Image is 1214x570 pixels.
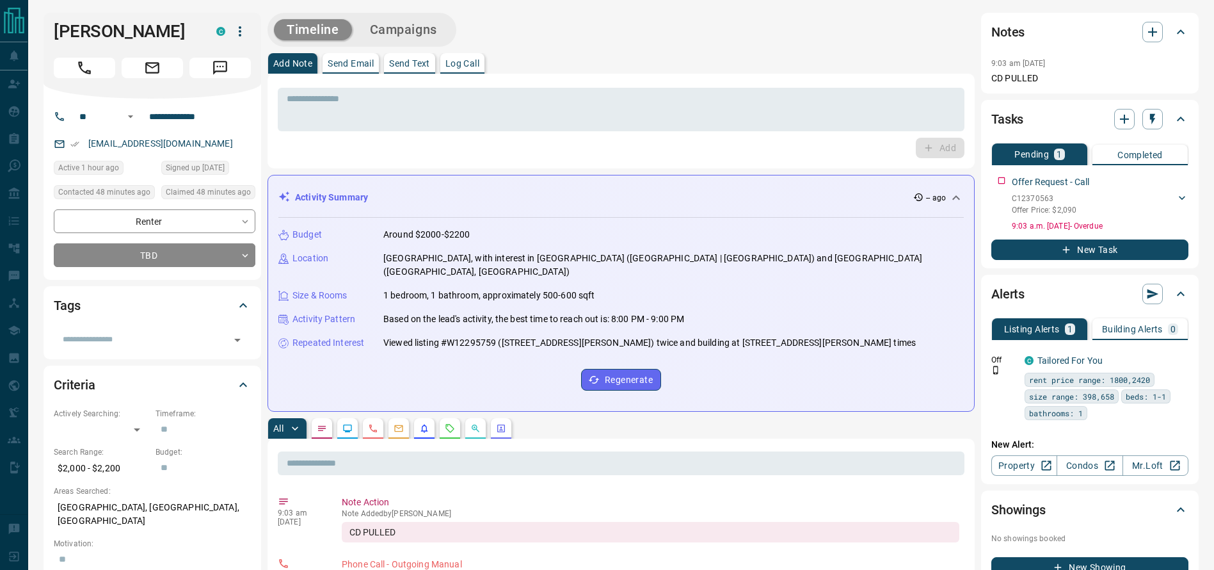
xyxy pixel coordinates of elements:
p: Offer Price: $2,090 [1012,204,1076,216]
p: Viewed listing #W12295759 ([STREET_ADDRESS][PERSON_NAME]) twice and building at [STREET_ADDRESS][... [383,336,916,350]
p: 1 [1067,325,1073,334]
p: Add Note [273,59,312,68]
span: Contacted 48 minutes ago [58,186,150,199]
p: 9:03 am [DATE] [991,59,1046,68]
span: Message [189,58,251,78]
p: No showings booked [991,533,1188,544]
div: Tags [54,290,251,321]
svg: Notes [317,423,327,434]
a: Condos [1057,455,1122,476]
p: Repeated Interest [292,336,364,350]
h2: Showings [991,500,1046,520]
span: bathrooms: 1 [1029,407,1083,419]
span: Active 1 hour ago [58,161,119,174]
div: Alerts [991,279,1188,309]
button: Timeline [274,19,352,40]
p: Timeframe: [156,408,251,419]
a: Property [991,455,1057,476]
span: rent price range: 1800,2420 [1029,373,1150,386]
h2: Tags [54,295,80,316]
button: Regenerate [581,369,661,391]
p: Search Range: [54,446,149,458]
p: New Alert: [991,438,1188,452]
p: Note Added by [PERSON_NAME] [342,509,959,518]
p: Location [292,252,328,265]
div: Criteria [54,370,251,400]
h2: Alerts [991,284,1025,304]
p: -- ago [926,192,946,204]
span: Call [54,58,115,78]
svg: Opportunities [470,423,481,434]
div: condos.ca [216,27,225,36]
svg: Calls [368,423,378,434]
p: 0 [1170,325,1176,334]
div: Showings [991,494,1188,525]
p: Log Call [445,59,479,68]
p: Off [991,354,1017,366]
div: Notes [991,17,1188,47]
svg: Push Notification Only [991,366,1000,375]
h1: [PERSON_NAME] [54,21,197,42]
p: [DATE] [278,517,323,526]
p: Building Alerts [1102,325,1163,334]
p: 1 bedroom, 1 bathroom, approximately 500-600 sqft [383,289,595,302]
h2: Tasks [991,109,1023,129]
p: Based on the lead's activity, the best time to reach out is: 8:00 PM - 9:00 PM [383,313,684,326]
div: Fri Sep 12 2025 [54,185,155,203]
div: condos.ca [1025,356,1034,365]
p: Send Email [328,59,374,68]
p: [GEOGRAPHIC_DATA], [GEOGRAPHIC_DATA], [GEOGRAPHIC_DATA] [54,497,251,532]
p: Completed [1117,151,1163,159]
p: Motivation: [54,538,251,550]
div: TBD [54,243,255,267]
p: Offer Request - Call [1012,175,1090,189]
p: 9:03 a.m. [DATE] - Overdue [1012,220,1188,232]
p: All [273,424,284,433]
a: [EMAIL_ADDRESS][DOMAIN_NAME] [88,138,233,149]
p: Areas Searched: [54,485,251,497]
div: Renter [54,209,255,233]
div: Fri Sep 12 2025 [161,185,255,203]
button: Open [228,331,246,349]
svg: Listing Alerts [419,423,429,434]
p: C12370563 [1012,193,1076,204]
svg: Requests [445,423,455,434]
p: Send Text [389,59,430,68]
p: Note Action [342,496,959,509]
span: beds: 1-1 [1126,390,1166,403]
p: Around $2000-$2200 [383,228,470,241]
p: 1 [1057,150,1062,159]
button: New Task [991,240,1188,260]
h2: Notes [991,22,1025,42]
span: Signed up [DATE] [166,161,225,174]
p: Activity Pattern [292,313,355,326]
svg: Email Verified [70,140,79,149]
span: Email [122,58,183,78]
div: Sat Jul 19 2025 [161,161,255,179]
button: Campaigns [357,19,450,40]
h2: Criteria [54,375,95,395]
div: Activity Summary-- ago [278,186,964,209]
p: [GEOGRAPHIC_DATA], with interest in [GEOGRAPHIC_DATA] ([GEOGRAPHIC_DATA] | [GEOGRAPHIC_DATA]) and... [383,252,964,279]
p: Size & Rooms [292,289,347,302]
svg: Agent Actions [496,423,506,434]
svg: Lead Browsing Activity [342,423,353,434]
p: $2,000 - $2,200 [54,458,149,479]
p: 9:03 am [278,509,323,517]
span: Claimed 48 minutes ago [166,186,251,199]
div: Tasks [991,104,1188,134]
a: Tailored For You [1037,355,1103,366]
p: Listing Alerts [1004,325,1060,334]
div: Fri Sep 12 2025 [54,161,155,179]
svg: Emails [394,423,404,434]
p: Budget: [156,446,251,458]
a: Mr.Loft [1122,455,1188,476]
p: Activity Summary [295,191,368,204]
p: Pending [1014,150,1049,159]
p: Actively Searching: [54,408,149,419]
div: C12370563Offer Price: $2,090 [1012,190,1188,218]
div: CD PULLED [342,522,959,542]
p: Budget [292,228,322,241]
span: size range: 398,658 [1029,390,1114,403]
p: CD PULLED [991,72,1188,85]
